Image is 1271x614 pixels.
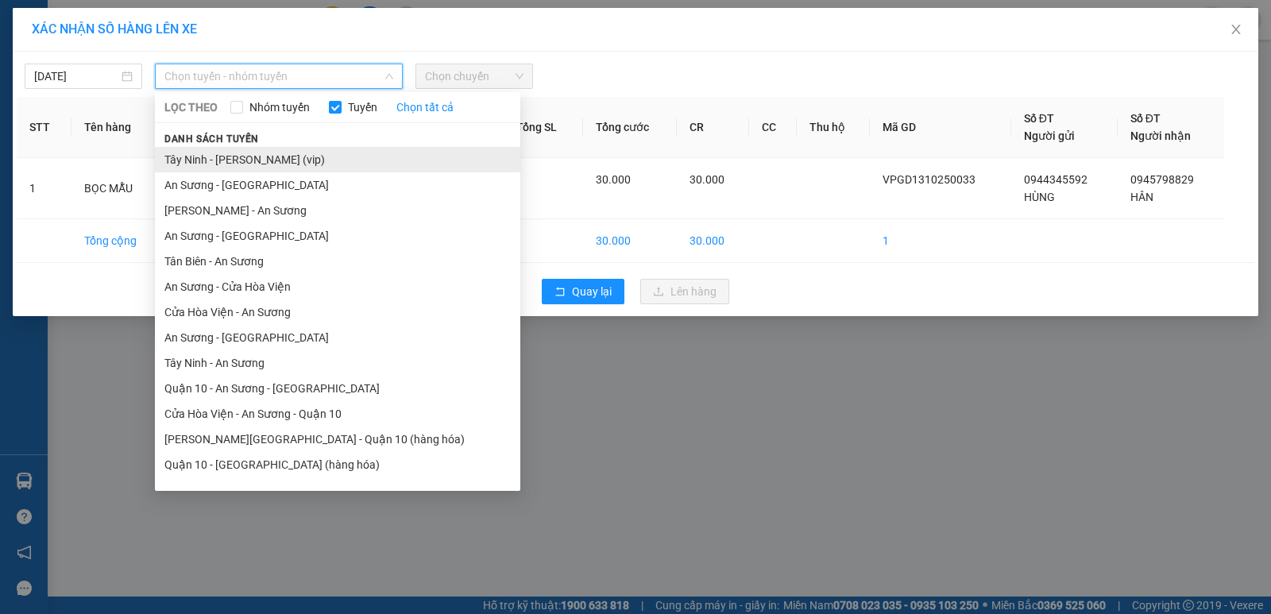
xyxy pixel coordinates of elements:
[870,97,1011,158] th: Mã GD
[155,299,520,325] li: Cửa Hòa Viện - An Sương
[342,98,384,116] span: Tuyến
[155,198,520,223] li: [PERSON_NAME] - An Sương
[1024,112,1054,125] span: Số ĐT
[155,376,520,401] li: Quận 10 - An Sương - [GEOGRAPHIC_DATA]
[572,283,612,300] span: Quay lại
[1024,173,1087,186] span: 0944345592
[155,274,520,299] li: An Sương - Cửa Hòa Viện
[640,279,729,304] button: uploadLên hàng
[1130,112,1161,125] span: Số ĐT
[155,172,520,198] li: An Sương - [GEOGRAPHIC_DATA]
[554,286,566,299] span: rollback
[797,97,870,158] th: Thu hộ
[1214,8,1258,52] button: Close
[155,325,520,350] li: An Sương - [GEOGRAPHIC_DATA]
[384,71,394,81] span: down
[32,21,197,37] span: XÁC NHẬN SỐ HÀNG LÊN XE
[596,173,631,186] span: 30.000
[677,219,749,263] td: 30.000
[155,350,520,376] li: Tây Ninh - An Sương
[1130,129,1191,142] span: Người nhận
[1130,173,1194,186] span: 0945798829
[1024,191,1055,203] span: HÙNG
[425,64,523,88] span: Chọn chuyến
[583,219,677,263] td: 30.000
[677,97,749,158] th: CR
[870,219,1011,263] td: 1
[34,68,118,85] input: 14/10/2025
[155,477,520,503] li: [GEOGRAPHIC_DATA] - [GEOGRAPHIC_DATA] (vip)
[243,98,316,116] span: Nhóm tuyến
[17,158,71,219] td: 1
[17,97,71,158] th: STT
[690,173,724,186] span: 30.000
[164,98,218,116] span: LỌC THEO
[504,219,582,263] td: 1
[71,219,164,263] td: Tổng cộng
[164,64,393,88] span: Chọn tuyến - nhóm tuyến
[396,98,454,116] a: Chọn tất cả
[155,147,520,172] li: Tây Ninh - [PERSON_NAME] (vip)
[155,401,520,427] li: Cửa Hòa Viện - An Sương - Quận 10
[583,97,677,158] th: Tổng cước
[155,223,520,249] li: An Sương - [GEOGRAPHIC_DATA]
[504,97,582,158] th: Tổng SL
[71,158,164,219] td: BỌC MẪU
[1230,23,1242,36] span: close
[155,132,268,146] span: Danh sách tuyến
[1024,129,1075,142] span: Người gửi
[1130,191,1153,203] span: HÂN
[883,173,975,186] span: VPGD1310250033
[542,279,624,304] button: rollbackQuay lại
[155,452,520,477] li: Quận 10 - [GEOGRAPHIC_DATA] (hàng hóa)
[155,427,520,452] li: [PERSON_NAME][GEOGRAPHIC_DATA] - Quận 10 (hàng hóa)
[155,249,520,274] li: Tân Biên - An Sương
[71,97,164,158] th: Tên hàng
[749,97,797,158] th: CC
